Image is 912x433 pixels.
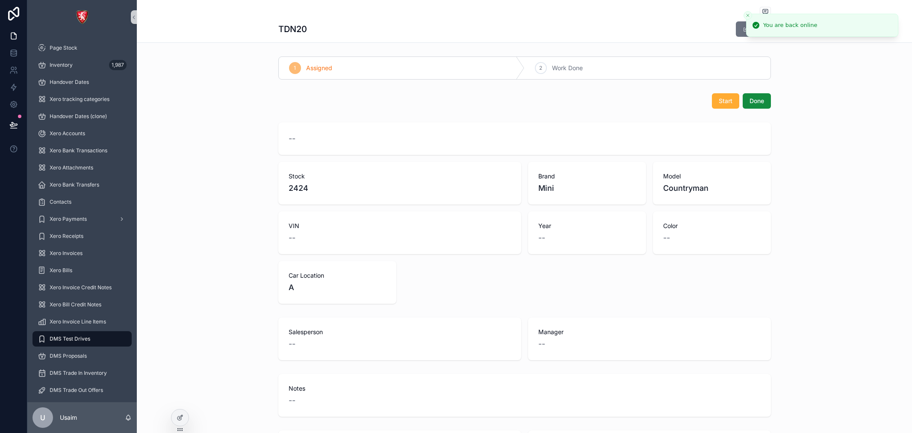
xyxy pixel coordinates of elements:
span: Xero Bank Transfers [50,181,99,188]
a: Page Stock [32,40,132,56]
a: Xero Accounts [32,126,132,141]
span: Model [663,172,761,181]
div: You are back online [763,21,817,30]
span: Year [538,222,636,230]
span: Work Done [552,64,583,72]
span: Car Location [289,271,386,280]
a: Handover Dates (clone) [32,109,132,124]
span: DMS Test Drives [50,335,90,342]
span: Xero Attachments [50,164,93,171]
a: Contacts [32,194,132,210]
a: Xero Invoices [32,246,132,261]
span: Manager [538,328,761,336]
span: Salesperson [289,328,511,336]
span: Notes [289,384,761,393]
span: Xero Bill Credit Notes [50,301,101,308]
span: Xero tracking categories [50,96,109,103]
a: Xero Payments [32,211,132,227]
span: Start [719,97,732,105]
span: Xero Receipts [50,233,83,240]
span: 2424 [289,182,511,194]
span: Page Stock [50,44,77,51]
div: 1,987 [109,60,127,70]
a: DMS Trade Out Offers [32,383,132,398]
div: scrollable content [27,34,137,402]
span: -- [538,338,545,350]
span: DMS Proposals [50,353,87,359]
a: Xero Invoice Line Items [32,314,132,329]
span: DMS Trade In Inventory [50,370,107,377]
span: Done [750,97,764,105]
span: Xero Accounts [50,130,85,137]
a: DMS Proposals [32,348,132,364]
span: 1 [294,65,296,71]
span: -- [289,338,295,350]
a: Xero Invoice Credit Notes [32,280,132,295]
button: Edit [736,21,771,37]
a: Xero Bills [32,263,132,278]
span: Assigned [306,64,332,72]
span: Brand [538,172,636,181]
span: Xero Invoices [50,250,83,257]
span: Xero Payments [50,216,87,222]
span: -- [289,133,295,145]
p: Usaim [60,413,77,422]
a: Xero Bank Transfers [32,177,132,193]
span: Xero Bank Transactions [50,147,107,154]
span: U [40,412,45,423]
span: A [289,282,294,294]
span: Mini [538,182,554,194]
a: DMS Trade In Inventory [32,365,132,381]
span: Contacts [50,199,71,205]
span: -- [538,232,545,244]
span: Xero Bills [50,267,72,274]
span: Xero Invoice Line Items [50,318,106,325]
a: Inventory1,987 [32,57,132,73]
a: Xero Attachments [32,160,132,175]
span: Color [663,222,761,230]
span: -- [289,232,295,244]
span: -- [663,232,670,244]
a: Xero Bill Credit Notes [32,297,132,312]
a: Xero Receipts [32,228,132,244]
button: Close toast [744,11,752,20]
span: Handover Dates (clone) [50,113,107,120]
span: 2 [539,65,542,71]
a: Xero Bank Transactions [32,143,132,158]
span: DMS Trade Out Offers [50,387,103,394]
span: VIN [289,222,511,230]
span: Stock [289,172,511,181]
img: App logo [75,10,89,24]
a: DMS Test Drives [32,331,132,347]
span: Inventory [50,62,73,68]
span: Handover Dates [50,79,89,86]
span: Countryman [663,182,708,194]
span: -- [289,394,295,406]
a: Handover Dates [32,74,132,90]
h1: TDN20 [278,23,307,35]
button: Done [743,93,771,109]
span: Xero Invoice Credit Notes [50,284,112,291]
a: Xero tracking categories [32,92,132,107]
button: Start [712,93,739,109]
